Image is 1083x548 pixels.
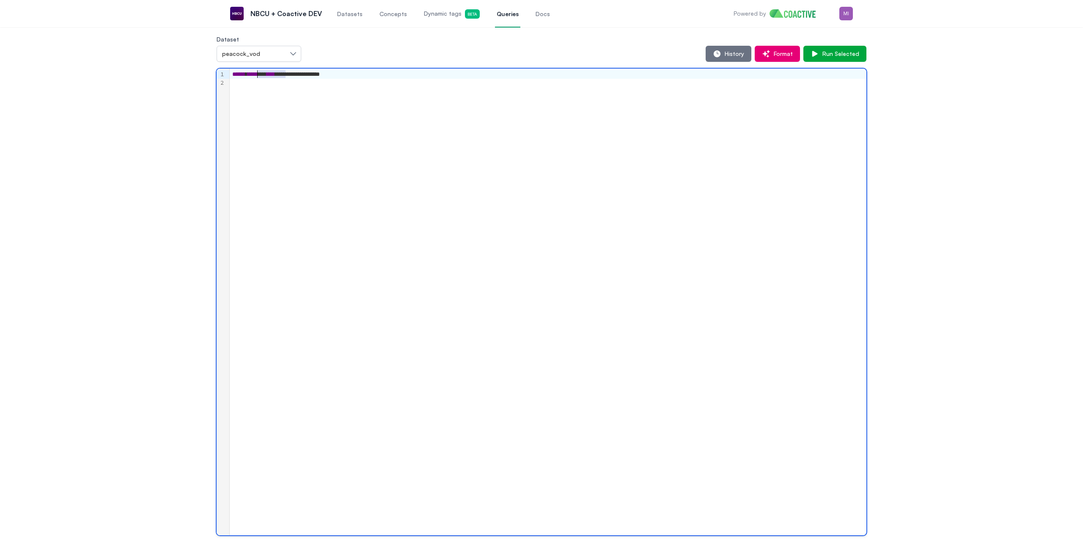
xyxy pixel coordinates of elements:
[770,50,793,58] span: Format
[770,9,822,18] img: Home
[497,10,519,18] span: Queries
[337,10,363,18] span: Datasets
[721,50,744,58] span: History
[217,79,225,87] div: 2
[250,8,322,19] p: NBCU + Coactive DEV
[734,9,766,18] p: Powered by
[217,70,225,79] div: 1
[839,7,853,20] img: Menu for the logged in user
[755,46,800,62] button: Format
[819,50,859,58] span: Run Selected
[230,7,244,20] img: NBCU + Coactive DEV
[424,9,480,19] span: Dynamic tags
[706,46,751,62] button: History
[803,46,866,62] button: Run Selected
[217,36,239,43] label: Dataset
[222,50,260,58] span: peacock_vod
[379,10,407,18] span: Concepts
[465,9,480,19] span: Beta
[217,46,301,62] button: peacock_vod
